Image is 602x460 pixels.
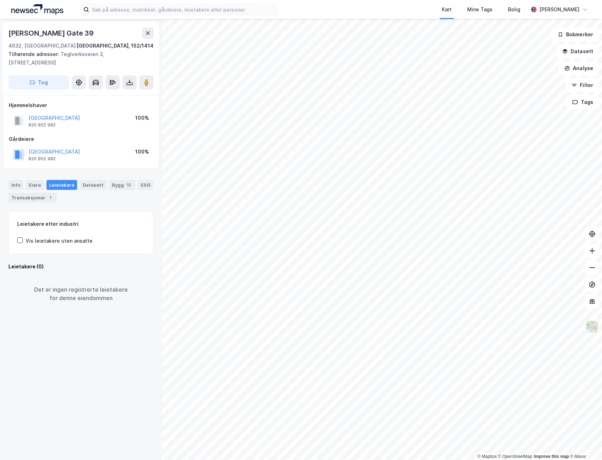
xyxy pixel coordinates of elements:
div: Teglverksveien 3, [STREET_ADDRESS] [8,50,148,67]
button: Analyse [558,61,599,75]
button: Tags [566,95,599,109]
div: [PERSON_NAME] [539,5,579,14]
div: Eiere [26,180,44,190]
button: Tag [8,75,69,89]
div: [GEOGRAPHIC_DATA], 152/1414 [76,42,153,50]
div: Kart [442,5,452,14]
div: [PERSON_NAME] Gate 39 [8,27,95,39]
div: Leietakere etter industri [17,220,145,228]
div: Gårdeiere [9,135,153,143]
iframe: Chat Widget [567,426,602,460]
a: Improve this map [534,454,569,459]
div: 100% [135,114,149,122]
div: 820 852 982 [29,122,56,128]
div: Hjemmelshaver [9,101,153,110]
div: Mine Tags [467,5,493,14]
div: Leietakere [46,180,77,190]
div: Bolig [508,5,520,14]
div: 1 [47,194,54,201]
a: Mapbox [477,454,497,459]
img: Z [585,320,599,334]
div: Vis leietakere uten ansatte [26,237,93,245]
div: Det er ingen registrerte leietakere for denne eiendommen [17,274,145,314]
div: Bygg [109,180,135,190]
a: OpenStreetMap [498,454,532,459]
div: 820 852 982 [29,156,56,162]
button: Datasett [556,44,599,58]
div: 12 [125,181,132,188]
button: Filter [565,78,599,92]
div: ESG [138,180,153,190]
div: 4632, [GEOGRAPHIC_DATA] [8,42,76,50]
div: Leietakere (0) [8,262,153,271]
div: Info [8,180,23,190]
button: Bokmerker [552,27,599,42]
div: Transaksjoner [8,193,57,203]
span: Tilhørende adresser: [8,51,61,57]
img: logo.a4113a55bc3d86da70a041830d287a7e.svg [11,4,63,15]
div: Datasett [80,180,106,190]
div: 100% [135,148,149,156]
input: Søk på adresse, matrikkel, gårdeiere, leietakere eller personer [89,4,277,15]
